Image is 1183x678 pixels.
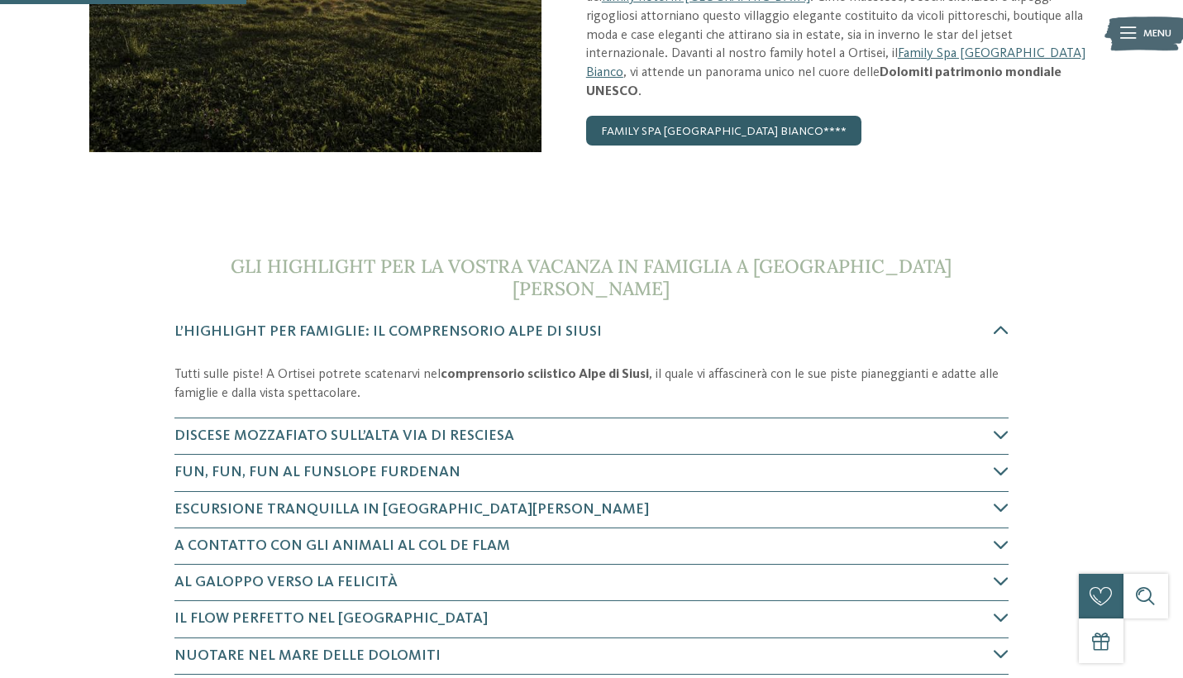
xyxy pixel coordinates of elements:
p: Tutti sulle piste! A Ortisei potrete scatenarvi nel , il quale vi affascinerà con le sue piste pi... [174,365,1009,403]
span: Fun, fun, fun al Funslope Furdenan [174,465,460,480]
span: Gli highlight per la vostra vacanza in famiglia a [GEOGRAPHIC_DATA][PERSON_NAME] [231,254,952,300]
strong: Dolomiti patrimonio mondiale UNESCO [586,66,1061,98]
span: Discese mozzafiato sull’Alta Via di Resciesa [174,428,514,443]
span: Al galoppo verso la felicità [174,575,398,590]
span: Il flow perfetto nel [GEOGRAPHIC_DATA] [174,611,488,626]
span: Escursione tranquilla in [GEOGRAPHIC_DATA][PERSON_NAME] [174,502,649,517]
a: Family Spa [GEOGRAPHIC_DATA] Bianco**** [586,116,861,146]
span: L’highlight per famiglie: il comprensorio Alpe di Siusi [174,324,602,339]
span: Nuotare nel mare delle Dolomiti [174,648,441,663]
span: A contatto con gli animali al Col de Flam [174,538,510,553]
strong: comprensorio sciistico Alpe di Siusi [441,368,649,381]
